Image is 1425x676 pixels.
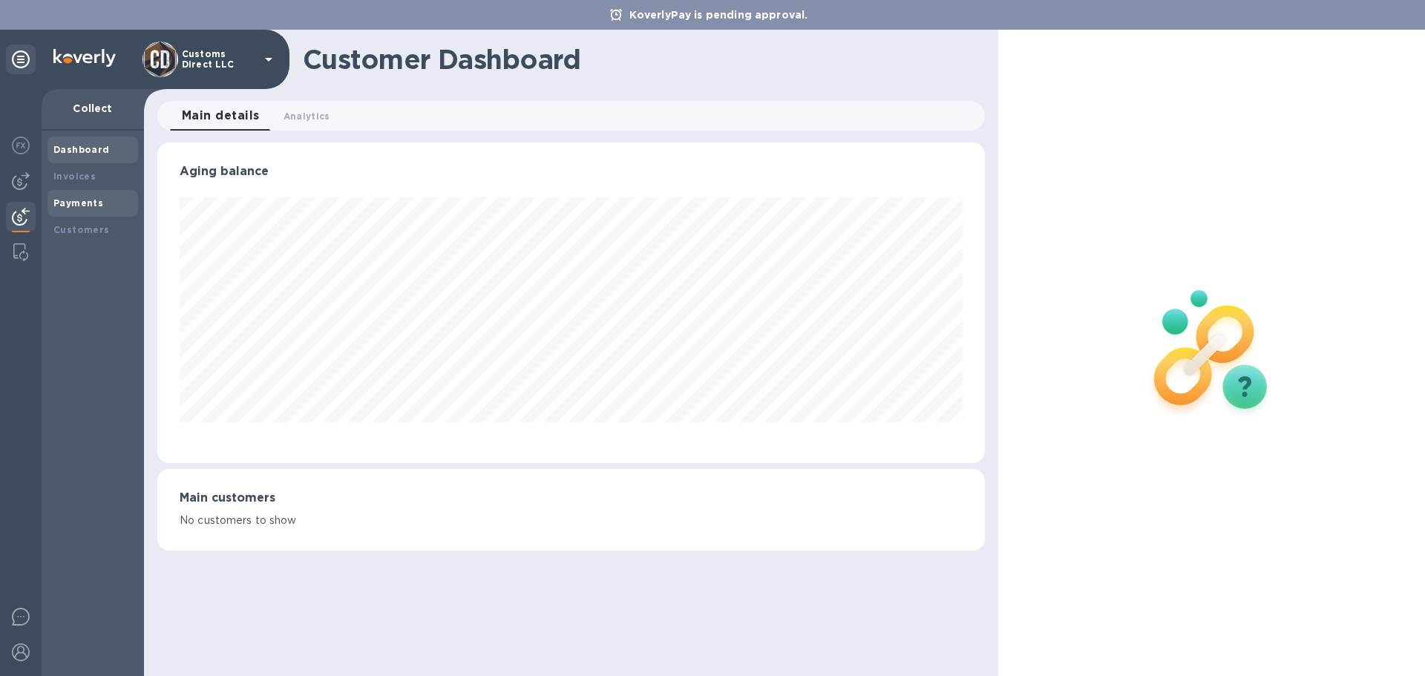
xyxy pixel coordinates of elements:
[6,45,36,74] div: Unpin categories
[53,49,116,67] img: Logo
[53,101,132,116] p: Collect
[53,171,96,182] b: Invoices
[303,44,974,75] h1: Customer Dashboard
[180,165,963,179] h3: Aging balance
[12,137,30,154] img: Foreign exchange
[53,197,103,209] b: Payments
[53,224,110,235] b: Customers
[180,513,963,528] p: No customers to show
[53,144,110,155] b: Dashboard
[284,108,330,124] span: Analytics
[180,491,963,505] h3: Main customers
[182,105,260,126] span: Main details
[622,7,816,22] p: KoverlyPay is pending approval.
[182,49,256,70] p: Customs Direct LLC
